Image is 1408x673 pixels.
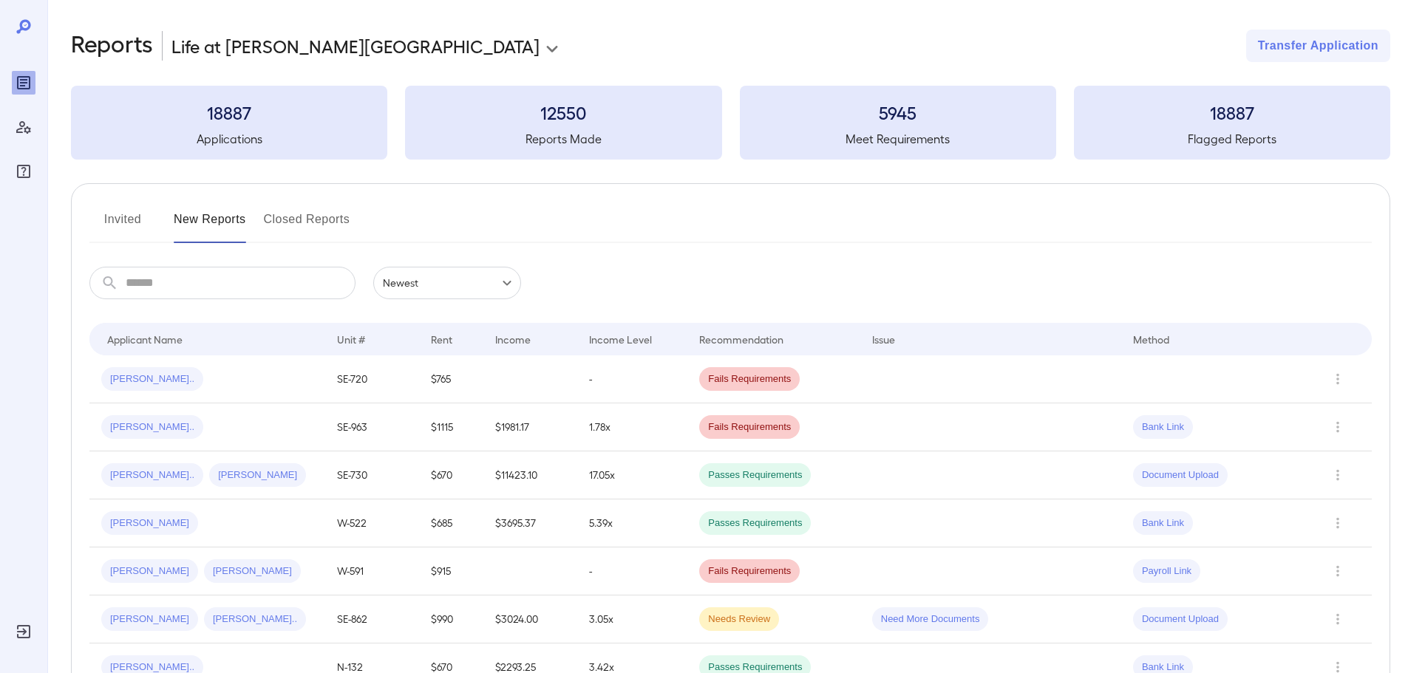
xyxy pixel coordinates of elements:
[419,499,483,547] td: $685
[209,468,306,482] span: [PERSON_NAME]
[101,468,203,482] span: [PERSON_NAME]..
[577,547,687,595] td: -
[337,330,365,348] div: Unit #
[872,330,896,348] div: Issue
[171,34,540,58] p: Life at [PERSON_NAME][GEOGRAPHIC_DATA]
[12,71,35,95] div: Reports
[12,160,35,183] div: FAQ
[101,516,198,530] span: [PERSON_NAME]
[699,330,783,348] div: Recommendation
[71,130,387,148] h5: Applications
[1074,100,1390,124] h3: 18887
[325,451,419,499] td: SE-730
[71,30,153,62] h2: Reports
[325,547,419,595] td: W-591
[1326,511,1350,535] button: Row Actions
[419,547,483,595] td: $915
[577,451,687,499] td: 17.05x
[699,564,800,578] span: Fails Requirements
[419,403,483,451] td: $1115
[699,420,800,434] span: Fails Requirements
[1326,415,1350,439] button: Row Actions
[1133,420,1193,434] span: Bank Link
[483,451,577,499] td: $11423.10
[699,372,800,386] span: Fails Requirements
[699,612,779,626] span: Needs Review
[405,130,721,148] h5: Reports Made
[1326,463,1350,487] button: Row Actions
[101,372,203,386] span: [PERSON_NAME]..
[12,620,35,643] div: Log Out
[71,86,1390,160] summary: 18887Applications12550Reports Made5945Meet Requirements18887Flagged Reports
[589,330,652,348] div: Income Level
[1074,130,1390,148] h5: Flagged Reports
[1133,564,1200,578] span: Payroll Link
[419,595,483,643] td: $990
[373,267,521,299] div: Newest
[325,499,419,547] td: W-522
[1133,516,1193,530] span: Bank Link
[1133,330,1169,348] div: Method
[101,420,203,434] span: [PERSON_NAME]..
[101,612,198,626] span: [PERSON_NAME]
[577,355,687,403] td: -
[872,612,989,626] span: Need More Documents
[325,595,419,643] td: SE-862
[431,330,455,348] div: Rent
[699,516,811,530] span: Passes Requirements
[577,595,687,643] td: 3.05x
[107,330,183,348] div: Applicant Name
[699,468,811,482] span: Passes Requirements
[483,595,577,643] td: $3024.00
[419,451,483,499] td: $670
[204,564,301,578] span: [PERSON_NAME]
[495,330,531,348] div: Income
[71,100,387,124] h3: 18887
[577,499,687,547] td: 5.39x
[264,208,350,243] button: Closed Reports
[89,208,156,243] button: Invited
[1326,607,1350,631] button: Row Actions
[1133,612,1228,626] span: Document Upload
[740,100,1056,124] h3: 5945
[101,564,198,578] span: [PERSON_NAME]
[483,499,577,547] td: $3695.37
[12,115,35,139] div: Manage Users
[740,130,1056,148] h5: Meet Requirements
[1246,30,1390,62] button: Transfer Application
[419,355,483,403] td: $765
[325,355,419,403] td: SE-720
[1326,559,1350,583] button: Row Actions
[405,100,721,124] h3: 12550
[204,612,306,626] span: [PERSON_NAME]..
[325,403,419,451] td: SE-963
[1326,367,1350,391] button: Row Actions
[174,208,246,243] button: New Reports
[577,403,687,451] td: 1.78x
[483,403,577,451] td: $1981.17
[1133,468,1228,482] span: Document Upload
